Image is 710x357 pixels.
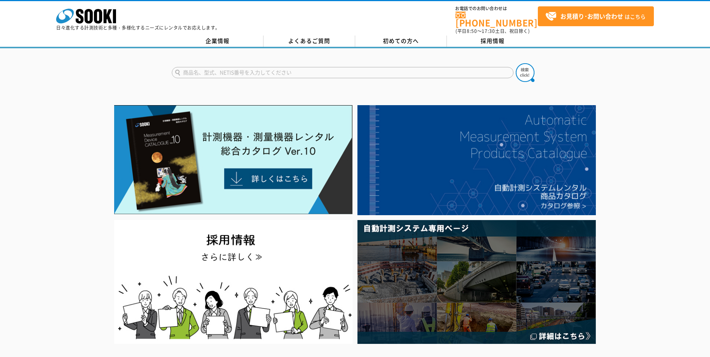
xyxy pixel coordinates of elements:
strong: お見積り･お問い合わせ [560,12,623,21]
span: 17:30 [482,28,495,34]
a: 採用情報 [447,36,539,47]
span: はこちら [545,11,646,22]
a: お見積り･お問い合わせはこちら [538,6,654,26]
p: 日々進化する計測技術と多種・多様化するニーズにレンタルでお応えします。 [56,25,220,30]
img: SOOKI recruit [114,220,353,344]
img: 自動計測システムカタログ [357,105,596,215]
img: btn_search.png [516,63,534,82]
img: 自動計測システム専用ページ [357,220,596,344]
img: Catalog Ver10 [114,105,353,214]
a: [PHONE_NUMBER] [455,12,538,27]
a: 初めての方へ [355,36,447,47]
span: お電話でのお問い合わせは [455,6,538,11]
a: よくあるご質問 [263,36,355,47]
span: 初めての方へ [383,37,419,45]
span: (平日 ～ 土日、祝日除く) [455,28,530,34]
a: 企業情報 [172,36,263,47]
span: 8:50 [467,28,477,34]
input: 商品名、型式、NETIS番号を入力してください [172,67,514,78]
